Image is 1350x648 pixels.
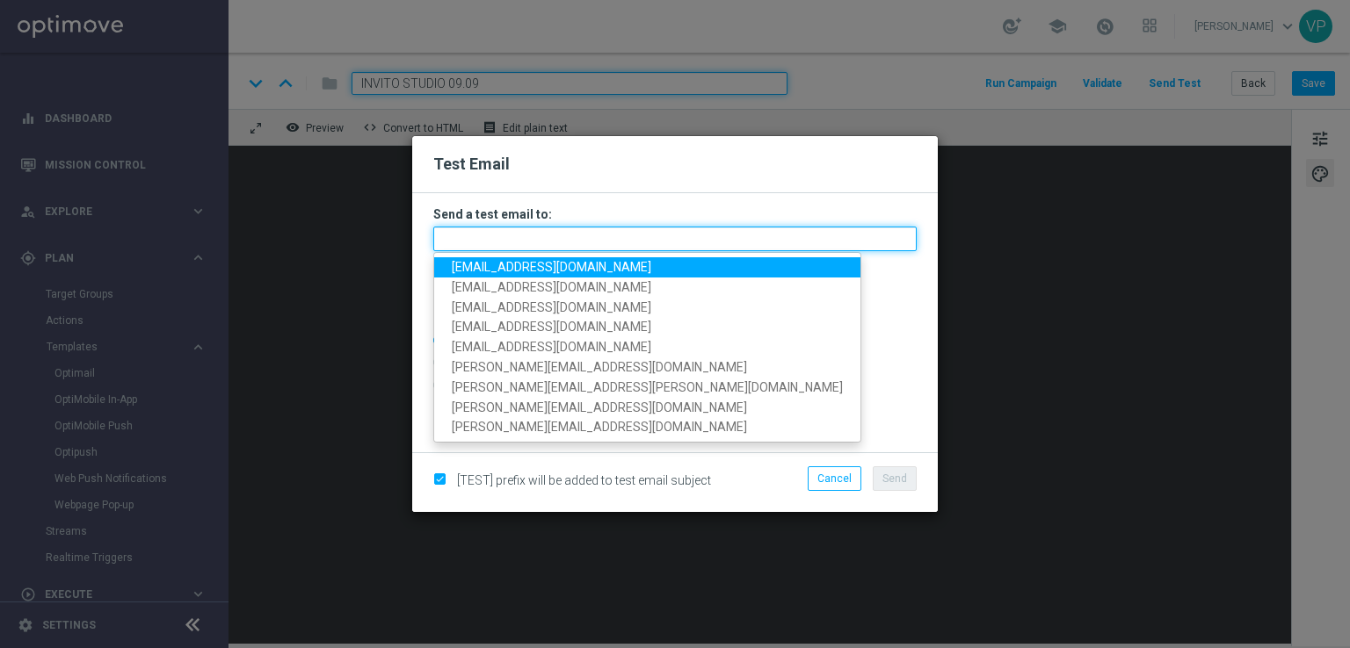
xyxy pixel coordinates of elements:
span: Send [882,472,907,485]
button: Send [873,466,917,491]
a: [EMAIL_ADDRESS][DOMAIN_NAME] [434,297,860,317]
span: [PERSON_NAME][EMAIL_ADDRESS][DOMAIN_NAME] [452,360,747,374]
button: Cancel [808,466,861,491]
span: [PERSON_NAME][EMAIL_ADDRESS][DOMAIN_NAME] [452,400,747,414]
a: [EMAIL_ADDRESS][DOMAIN_NAME] [434,257,860,277]
h3: Send a test email to: [433,206,917,222]
span: [PERSON_NAME][EMAIL_ADDRESS][DOMAIN_NAME] [452,420,747,434]
a: [PERSON_NAME][EMAIL_ADDRESS][DOMAIN_NAME] [434,357,860,378]
span: [EMAIL_ADDRESS][DOMAIN_NAME] [452,340,651,354]
a: [PERSON_NAME][EMAIL_ADDRESS][DOMAIN_NAME] [434,397,860,417]
span: [EMAIL_ADDRESS][DOMAIN_NAME] [452,299,651,313]
span: [EMAIL_ADDRESS][DOMAIN_NAME] [452,320,651,334]
span: [EMAIL_ADDRESS][DOMAIN_NAME] [452,260,651,274]
a: [EMAIL_ADDRESS][DOMAIN_NAME] [434,317,860,337]
span: [TEST] prefix will be added to test email subject [457,473,711,487]
a: [EMAIL_ADDRESS][DOMAIN_NAME] [434,277,860,298]
h2: Test Email [433,154,917,175]
a: [PERSON_NAME][EMAIL_ADDRESS][PERSON_NAME][DOMAIN_NAME] [434,378,860,398]
a: [EMAIL_ADDRESS][DOMAIN_NAME] [434,337,860,357]
span: [PERSON_NAME][EMAIL_ADDRESS][PERSON_NAME][DOMAIN_NAME] [452,380,843,394]
a: [PERSON_NAME][EMAIL_ADDRESS][DOMAIN_NAME] [434,417,860,437]
span: [EMAIL_ADDRESS][DOMAIN_NAME] [452,280,651,294]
